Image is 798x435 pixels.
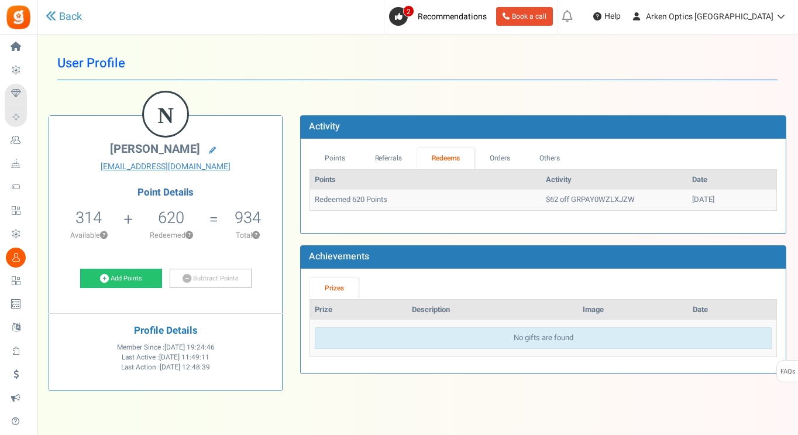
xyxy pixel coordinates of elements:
[687,170,776,190] th: Date
[407,300,578,320] th: Description
[310,170,541,190] th: Points
[100,232,108,239] button: ?
[309,278,359,299] a: Prizes
[310,300,407,320] th: Prize
[417,148,475,169] a: Redeems
[80,269,162,289] a: Add Points
[687,190,776,210] td: [DATE]
[170,269,252,289] a: Subtract Points
[135,230,208,241] p: Redeemed
[49,187,282,198] h4: Point Details
[164,342,215,352] span: [DATE] 19:24:46
[315,327,772,349] div: No gifts are found
[418,11,487,23] span: Recommendations
[159,352,209,362] span: [DATE] 11:49:11
[389,7,491,26] a: 2 Recommendations
[474,148,525,169] a: Orders
[122,352,209,362] span: Last Active :
[309,119,340,133] b: Activity
[235,209,261,227] h5: 934
[185,232,193,239] button: ?
[589,7,625,26] a: Help
[158,209,184,227] h5: 620
[780,361,796,383] span: FAQs
[110,141,200,157] span: [PERSON_NAME]
[496,7,553,26] a: Book a call
[5,4,32,30] img: Gratisfaction
[220,230,277,241] p: Total
[121,362,210,372] span: Last Action :
[541,190,687,210] td: $62 off GRPAY0WZLXJZW
[578,300,687,320] th: Image
[403,5,414,17] span: 2
[525,148,575,169] a: Others
[688,300,776,320] th: Date
[75,206,102,230] span: 314
[55,230,123,241] p: Available
[646,11,773,23] span: Arken Optics [GEOGRAPHIC_DATA]
[58,161,273,173] a: [EMAIL_ADDRESS][DOMAIN_NAME]
[58,326,273,337] h4: Profile Details
[309,249,369,263] b: Achievements
[360,148,417,169] a: Referrals
[144,93,187,138] figcaption: N
[57,47,778,80] h1: User Profile
[541,170,687,190] th: Activity
[160,362,210,372] span: [DATE] 12:48:39
[310,190,541,210] td: Redeemed 620 Points
[601,11,621,22] span: Help
[309,148,360,169] a: Points
[117,342,215,352] span: Member Since :
[252,232,260,239] button: ?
